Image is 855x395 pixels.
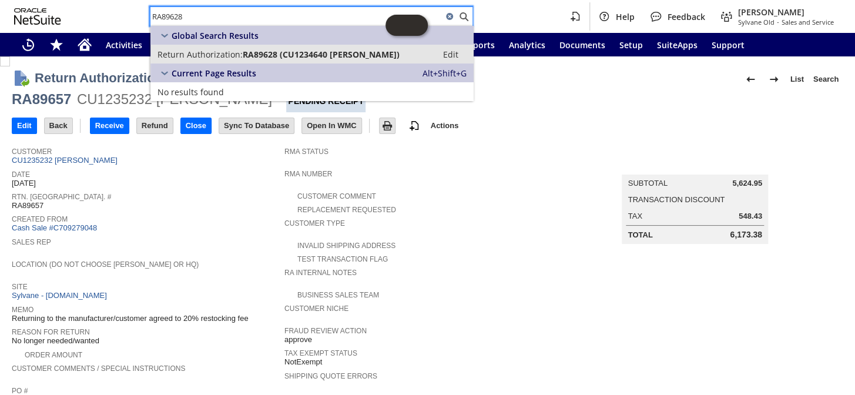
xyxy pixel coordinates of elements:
[150,45,474,63] a: Return Authorization:RA89628 (CU1234640 [PERSON_NAME])Edit:
[12,387,28,395] a: PO #
[149,33,209,56] a: Warehouse
[552,33,612,56] a: Documents
[743,72,757,86] img: Previous
[407,15,428,36] span: Oracle Guided Learning Widget. To move around, please hold and drag
[77,90,272,109] div: CU1235232 [PERSON_NAME]
[172,68,256,79] span: Current Page Results
[12,90,71,109] div: RA89657
[14,33,42,56] a: Recent Records
[380,118,395,133] input: Print
[35,68,163,88] h1: Return Authorization
[738,6,834,18] span: [PERSON_NAME]
[284,349,357,357] a: Tax Exempt Status
[99,33,149,56] a: Activities
[385,15,428,36] iframe: Click here to launch Oracle Guided Learning Help Panel
[297,192,376,200] a: Customer Comment
[619,39,643,51] span: Setup
[12,306,33,314] a: Memo
[786,70,809,89] a: List
[90,118,129,133] input: Receive
[712,39,745,51] span: Support
[243,49,400,60] span: RA89628 (CU1234640 [PERSON_NAME])
[12,238,51,246] a: Sales Rep
[616,11,635,22] span: Help
[302,118,361,133] input: Open In WMC
[12,314,249,323] span: Returning to the manufacturer/customer agreed to 20% restocking fee
[25,351,82,359] a: Order Amount
[106,39,142,51] span: Activities
[284,327,367,335] a: Fraud Review Action
[426,121,464,130] a: Actions
[782,18,834,26] span: Sales and Service
[12,336,99,346] span: No longer needed/wanted
[297,206,396,214] a: Replacement Requested
[12,193,111,201] a: Rtn. [GEOGRAPHIC_DATA]. #
[71,33,99,56] a: Home
[284,304,348,313] a: Customer Niche
[738,18,774,26] span: Sylvane Old
[457,9,471,24] svg: Search
[12,148,52,156] a: Customer
[286,90,365,112] div: Pending Receipt
[767,72,781,86] img: Next
[705,33,752,56] a: Support
[650,33,705,56] a: SuiteApps
[502,33,552,56] a: Analytics
[12,364,185,373] a: Customer Comments / Special Instructions
[12,179,36,188] span: [DATE]
[297,291,379,299] a: Business Sales Team
[49,38,63,52] svg: Shortcuts
[12,223,97,232] a: Cash Sale #C709279048
[150,9,442,24] input: Search
[157,49,243,60] span: Return Authorization:
[12,291,110,300] a: Sylvane - [DOMAIN_NAME]
[12,156,120,165] a: CU1235232 [PERSON_NAME]
[284,357,322,367] span: NotExempt
[12,283,28,291] a: Site
[172,30,259,41] span: Global Search Results
[284,219,345,227] a: Customer Type
[430,47,471,61] a: Edit:
[628,212,642,220] a: Tax
[657,39,698,51] span: SuiteApps
[456,33,502,56] a: Reports
[284,148,328,156] a: RMA Status
[284,269,357,277] a: RA Internal Notes
[777,18,779,26] span: -
[739,212,762,221] span: 548.43
[150,82,474,101] a: No results found
[559,39,605,51] span: Documents
[622,156,767,175] caption: Summary
[297,255,388,263] a: Test Transaction Flag
[284,335,312,344] span: approve
[809,70,843,89] a: Search
[612,33,650,56] a: Setup
[12,201,43,210] span: RA89657
[78,38,92,52] svg: Home
[407,119,421,133] img: add-record.svg
[668,11,705,22] span: Feedback
[181,118,211,133] input: Close
[42,33,71,56] div: Shortcuts
[628,230,652,239] a: Total
[157,86,224,98] span: No results found
[463,39,495,51] span: Reports
[628,195,725,204] a: Transaction Discount
[509,39,545,51] span: Analytics
[21,38,35,52] svg: Recent Records
[137,118,173,133] input: Refund
[732,179,762,188] span: 5,624.95
[730,230,762,240] span: 6,173.38
[12,328,90,336] a: Reason For Return
[219,118,294,133] input: Sync To Database
[423,68,467,79] span: Alt+Shift+G
[12,215,68,223] a: Created From
[297,242,395,250] a: Invalid Shipping Address
[14,8,61,25] svg: logo
[12,260,199,269] a: Location (Do Not Choose [PERSON_NAME] or HQ)
[380,119,394,133] img: Print
[45,118,72,133] input: Back
[12,170,30,179] a: Date
[12,118,36,133] input: Edit
[284,372,377,380] a: Shipping Quote Errors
